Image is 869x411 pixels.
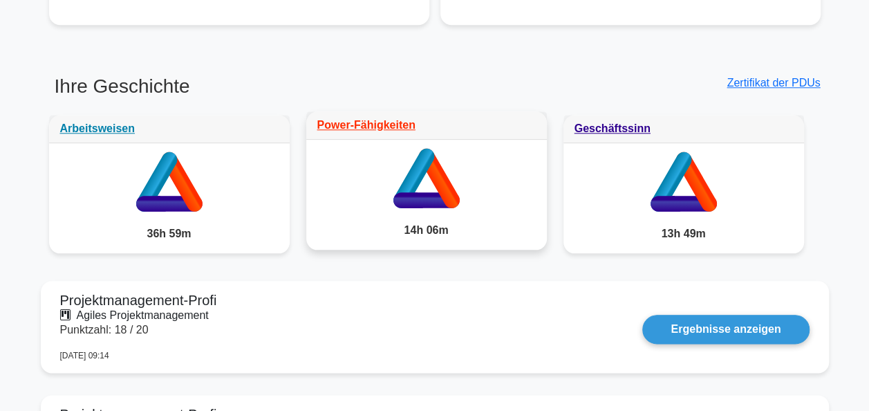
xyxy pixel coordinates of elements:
a: Zertifikat der PDUs [727,77,820,89]
div: 36h 59m [49,214,290,253]
a: Geschäftssinn [574,122,651,134]
a: Arbeitsweisen [60,122,135,134]
div: 13h 49m [563,214,804,253]
h3: Ihre Geschichte [49,75,427,109]
a: Ergebnisse anzeigen [642,315,809,344]
div: 14h 06m [306,211,547,250]
a: Power-Fähigkeiten [317,119,415,131]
